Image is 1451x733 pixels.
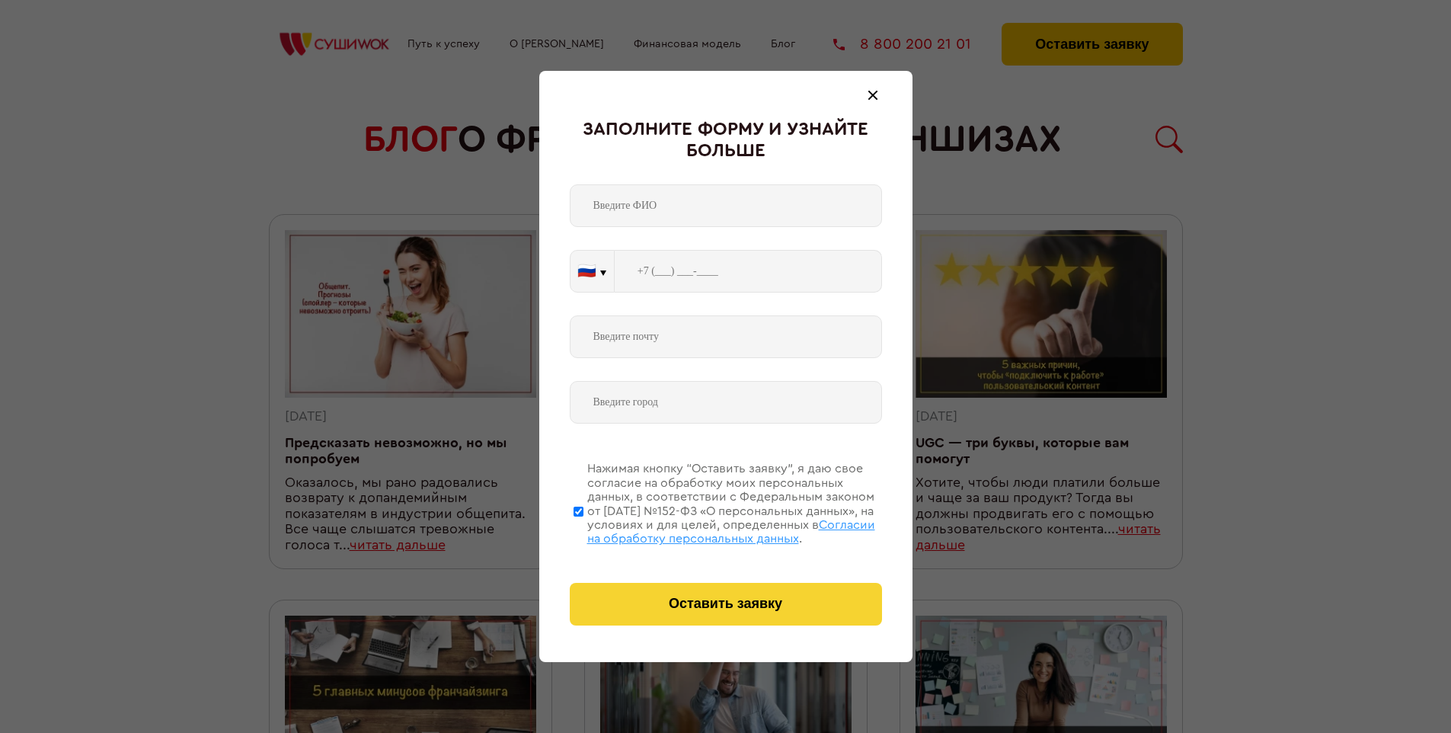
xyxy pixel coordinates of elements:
input: Введите город [570,381,882,424]
button: Оставить заявку [570,583,882,626]
div: Заполните форму и узнайте больше [570,120,882,162]
button: 🇷🇺 [570,251,614,292]
div: Нажимая кнопку “Оставить заявку”, я даю свое согласие на обработку моих персональных данных, в со... [587,462,882,546]
input: +7 (___) ___-____ [615,250,882,293]
input: Введите почту [570,315,882,358]
input: Введите ФИО [570,184,882,227]
span: Согласии на обработку персональных данных [587,519,875,545]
